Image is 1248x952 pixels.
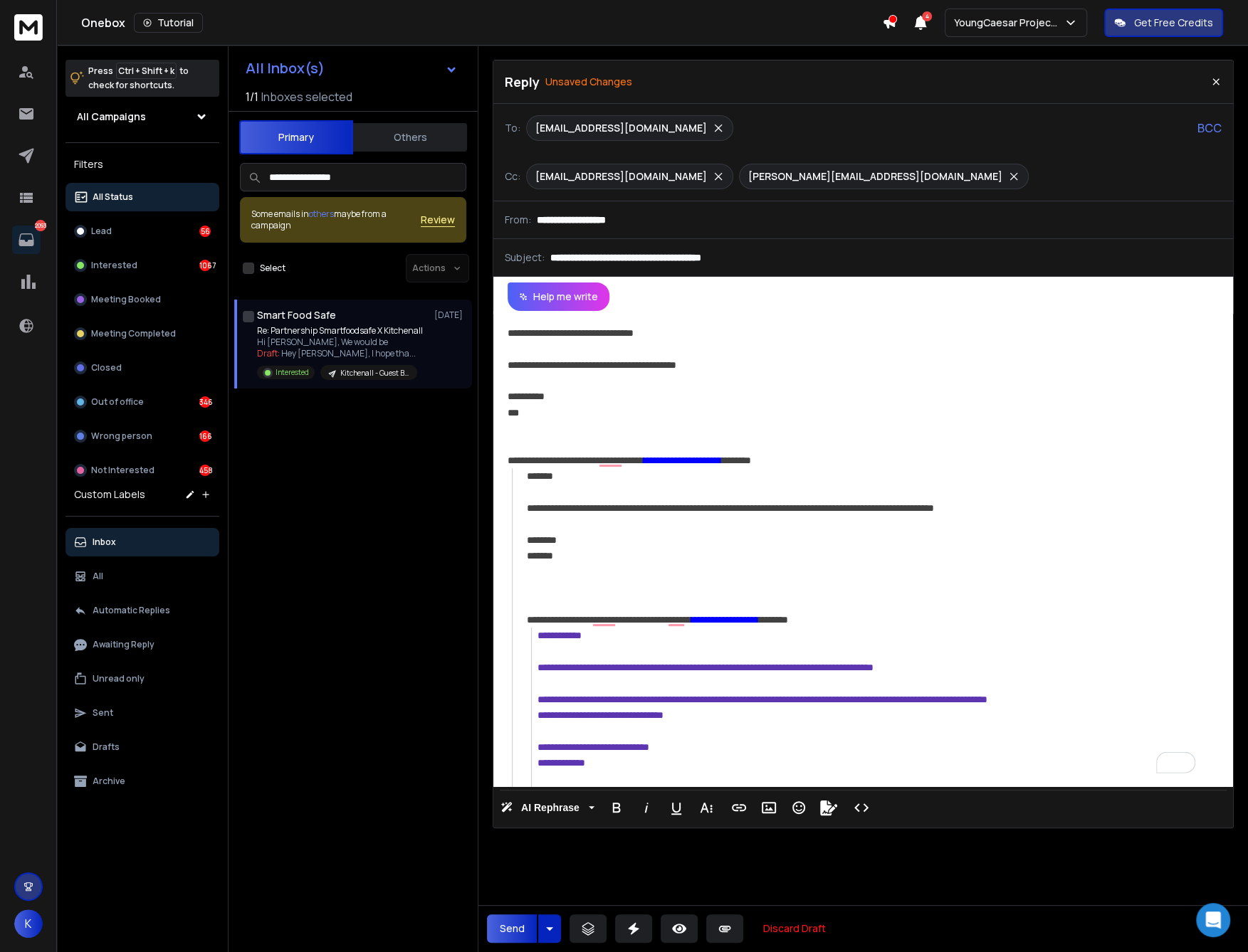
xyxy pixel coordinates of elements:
button: Out of office346 [65,388,219,416]
button: Review [421,213,455,227]
span: Draft: [257,347,280,359]
button: More Text [693,793,720,822]
button: All Status [65,183,219,211]
button: AI Rephrase [498,793,597,822]
p: Interested [91,260,137,271]
button: Drafts [65,733,219,761]
p: Press to check for shortcuts. [88,64,189,92]
button: All Inbox(s) [234,54,469,83]
p: Meeting Booked [91,294,161,305]
label: Select [260,263,285,274]
div: 1067 [199,260,211,271]
p: Drafts [93,741,120,753]
p: All [93,571,103,582]
h1: All Campaigns [77,110,146,124]
button: Awaiting Reply [65,630,219,659]
button: Meeting Booked [65,285,219,314]
p: Archive [93,776,125,787]
button: Underline (Ctrl+U) [663,793,690,822]
h3: Inboxes selected [261,88,352,105]
span: AI Rephrase [518,802,582,814]
p: Hi [PERSON_NAME], We would be [257,337,423,348]
button: Get Free Credits [1104,9,1223,37]
span: Hey [PERSON_NAME], I hope tha ... [281,347,416,359]
button: All Campaigns [65,102,219,131]
button: Bold (Ctrl+B) [603,793,630,822]
span: others [309,208,334,220]
button: Insert Link (Ctrl+K) [725,793,753,822]
button: Code View [848,793,875,822]
p: Kitchenall - Guest Blogging [340,368,409,379]
p: [EMAIL_ADDRESS][DOMAIN_NAME] [535,169,707,184]
div: 56 [199,226,211,237]
p: Sent [93,707,113,719]
button: Primary [239,120,353,154]
p: Cc: [505,169,520,184]
p: Not Interested [91,465,154,476]
div: 166 [199,430,211,442]
h3: Custom Labels [74,487,145,502]
p: Meeting Completed [91,328,176,339]
p: 2093 [35,220,46,231]
button: Not Interested458 [65,456,219,485]
p: Automatic Replies [93,605,170,616]
button: Sent [65,699,219,727]
button: K [14,909,43,938]
button: Lead56 [65,217,219,245]
span: 4 [922,11,932,21]
p: YoungCaesar Projects [954,16,1064,30]
button: Automatic Replies [65,596,219,625]
p: [EMAIL_ADDRESS][DOMAIN_NAME] [535,121,707,135]
p: Unsaved Changes [545,75,632,89]
button: Italic (Ctrl+I) [633,793,660,822]
p: Awaiting Reply [93,639,154,650]
button: All [65,562,219,591]
p: [PERSON_NAME][EMAIL_ADDRESS][DOMAIN_NAME] [748,169,1002,184]
p: Out of office [91,396,144,408]
p: From: [505,213,531,227]
h1: Smart Food Safe [257,308,336,322]
p: Re: Partnership Smartfoodsafe X Kitchenall [257,325,423,337]
div: 346 [199,396,211,408]
p: Wrong person [91,430,152,442]
button: Others [353,122,467,153]
button: Interested1067 [65,251,219,280]
p: Get Free Credits [1134,16,1213,30]
button: Meeting Completed [65,319,219,348]
div: Open Intercom Messenger [1196,903,1230,937]
h1: All Inbox(s) [246,61,325,75]
button: Closed [65,354,219,382]
button: Emoticons [785,793,812,822]
h3: Filters [65,154,219,174]
div: 458 [199,465,211,476]
p: Inbox [93,536,116,548]
button: Tutorial [134,13,203,33]
span: Ctrl + Shift + k [116,63,177,79]
p: Unread only [93,673,145,684]
p: Interested [276,367,309,378]
button: Archive [65,767,219,795]
p: Lead [91,226,112,237]
div: Some emails in maybe from a campaign [251,208,421,231]
button: Inbox [65,528,219,556]
a: 2093 [12,226,41,254]
button: Help me write [508,282,609,311]
button: Unread only [65,665,219,693]
p: [DATE] [434,310,466,321]
p: All Status [93,191,133,203]
div: To enrich screen reader interactions, please activate Accessibility in Grammarly extension settings [493,311,1233,787]
p: Subject: [505,250,545,265]
button: Insert Image (Ctrl+P) [755,793,782,822]
button: Send [487,914,537,943]
p: BCC [1197,120,1222,137]
span: 1 / 1 [246,88,258,105]
button: Discard Draft [752,914,837,943]
p: To: [505,121,520,135]
div: Onebox [81,13,882,33]
button: Signature [815,793,842,822]
p: Closed [91,362,122,374]
button: Wrong person166 [65,422,219,450]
